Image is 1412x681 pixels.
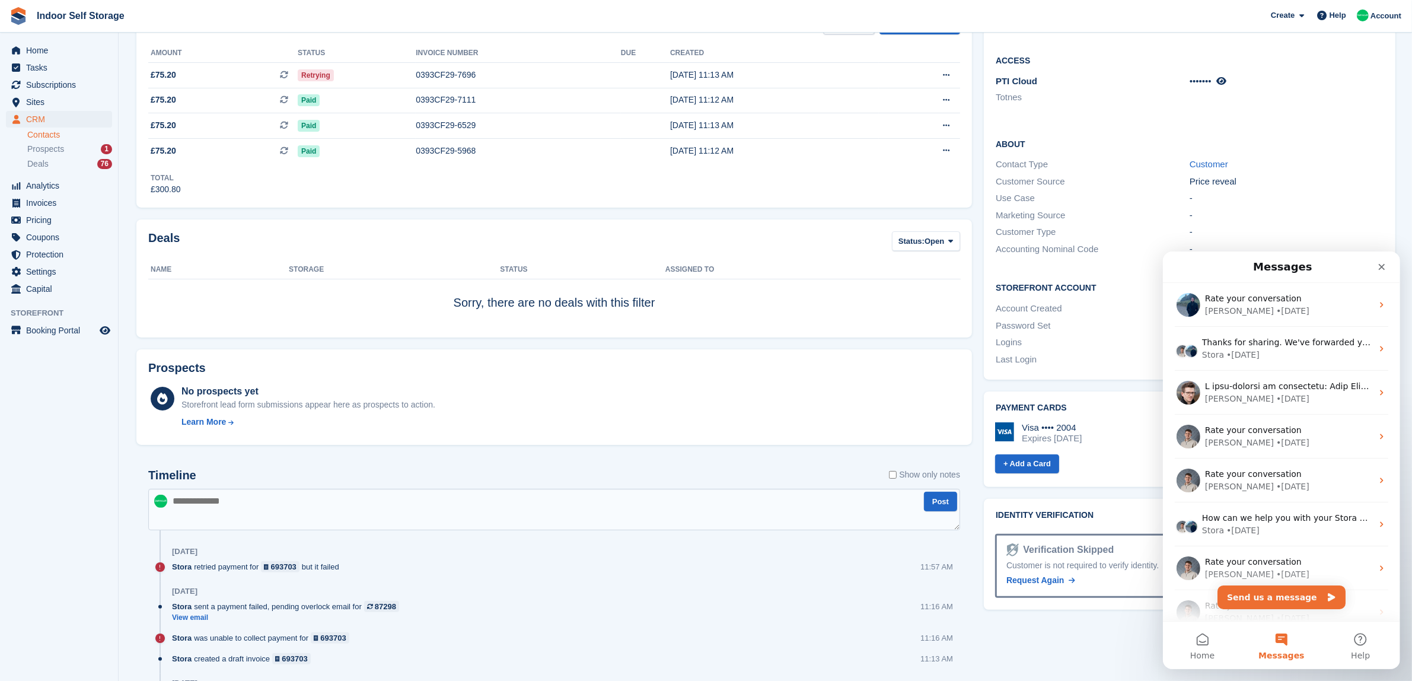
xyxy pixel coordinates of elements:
[39,273,61,285] div: Stora
[113,361,146,373] div: • [DATE]
[113,317,146,329] div: • [DATE]
[1163,252,1400,669] iframe: Intercom live chat
[920,601,953,612] div: 11:16 AM
[996,138,1384,149] h2: About
[6,177,112,194] a: menu
[39,97,61,110] div: Stora
[21,268,36,282] img: Brian avatar
[416,94,621,106] div: 0393CF29-7111
[6,212,112,228] a: menu
[12,268,27,282] img: Bradley avatar
[500,260,665,279] th: Status
[996,76,1037,86] span: PTI Cloud
[11,307,118,319] span: Storefront
[996,353,1190,367] div: Last Login
[364,601,399,612] a: 87298
[1006,559,1372,572] div: Customer is not required to verify identity.
[282,653,307,664] div: 693703
[26,177,97,194] span: Analytics
[1190,175,1384,189] div: Price reveal
[26,42,97,59] span: Home
[1330,9,1346,21] span: Help
[1006,574,1075,587] a: Request Again
[996,192,1190,205] div: Use Case
[6,229,112,246] a: menu
[172,613,405,623] a: View email
[271,561,297,572] div: 693703
[925,236,944,247] span: Open
[27,129,112,141] a: Contacts
[261,561,299,572] a: 693703
[172,561,345,572] div: retried payment for but it failed
[6,77,112,93] a: menu
[181,399,435,411] div: Storefront lead form submissions appear here as prospects to action.
[42,174,139,183] span: Rate your conversation
[670,94,879,106] div: [DATE] 11:12 AM
[27,144,64,155] span: Prospects
[97,159,112,169] div: 76
[996,243,1190,256] div: Accounting Nominal Code
[27,143,112,155] a: Prospects 1
[14,349,37,373] img: Profile image for Bradley
[113,141,146,154] div: • [DATE]
[6,281,112,297] a: menu
[26,94,97,110] span: Sites
[148,44,298,63] th: Amount
[26,229,97,246] span: Coupons
[298,120,320,132] span: Paid
[42,306,139,315] span: Rate your conversation
[181,416,435,428] a: Learn More
[996,54,1384,66] h2: Access
[158,370,237,418] button: Help
[416,44,621,63] th: Invoice number
[1190,243,1384,256] div: -
[172,601,192,612] span: Stora
[670,69,879,81] div: [DATE] 11:13 AM
[1190,209,1384,222] div: -
[26,77,97,93] span: Subscriptions
[416,119,621,132] div: 0393CF29-6529
[181,416,226,428] div: Learn More
[892,231,960,251] button: Status: Open
[26,212,97,228] span: Pricing
[79,370,158,418] button: Messages
[26,281,97,297] span: Capital
[42,361,111,373] div: [PERSON_NAME]
[298,69,334,81] span: Retrying
[151,183,181,196] div: £300.80
[889,469,897,481] input: Show only notes
[172,547,197,556] div: [DATE]
[172,632,355,644] div: was unable to collect payment for
[148,260,289,279] th: Name
[320,632,346,644] div: 693703
[454,296,655,309] span: Sorry, there are no deals with this filter
[113,229,146,241] div: • [DATE]
[26,263,97,280] span: Settings
[26,59,97,76] span: Tasks
[889,469,960,481] label: Show only notes
[42,229,111,241] div: [PERSON_NAME]
[98,323,112,338] a: Preview store
[151,173,181,183] div: Total
[27,400,52,408] span: Home
[311,632,349,644] a: 693703
[898,236,925,247] span: Status:
[26,246,97,263] span: Protection
[113,185,146,198] div: • [DATE]
[1190,76,1212,86] span: •••••••
[1006,543,1018,556] img: Identity Verification Ready
[289,260,500,279] th: Storage
[188,400,207,408] span: Help
[148,231,180,253] h2: Deals
[1019,543,1114,557] div: Verification Skipped
[298,44,416,63] th: Status
[1190,192,1384,205] div: -
[181,384,435,399] div: No prospects yet
[416,145,621,157] div: 0393CF29-5968
[665,260,960,279] th: Assigned to
[298,94,320,106] span: Paid
[39,86,1131,96] span: Thanks for sharing. We've forwarded your request to our product team for future consideration. Th...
